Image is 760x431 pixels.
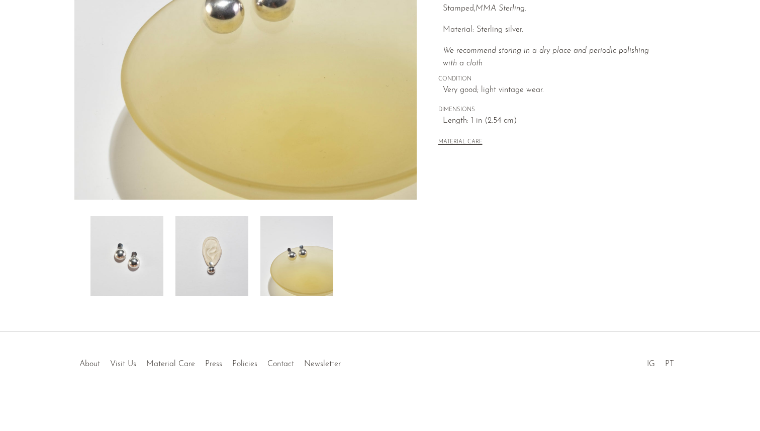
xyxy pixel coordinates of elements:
[438,106,664,115] span: DIMENSIONS
[205,360,222,368] a: Press
[438,139,483,146] button: MATERIAL CARE
[260,216,333,296] img: Modernist Sphere Earrings
[476,5,526,13] em: MMA Sterling.
[438,75,664,84] span: CONDITION
[74,352,346,371] ul: Quick links
[443,115,664,128] span: Length: 1 in (2.54 cm)
[443,24,664,37] p: Material: Sterling silver.
[647,360,655,368] a: IG
[642,352,679,371] ul: Social Medias
[267,360,294,368] a: Contact
[90,216,163,296] img: Modernist Sphere Earrings
[665,360,674,368] a: PT
[110,360,136,368] a: Visit Us
[443,84,664,97] span: Very good; light vintage wear.
[146,360,195,368] a: Material Care
[175,216,248,296] img: Modernist Sphere Earrings
[79,360,100,368] a: About
[443,47,649,68] i: We recommend storing in a dry place and periodic polishing with a cloth
[232,360,257,368] a: Policies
